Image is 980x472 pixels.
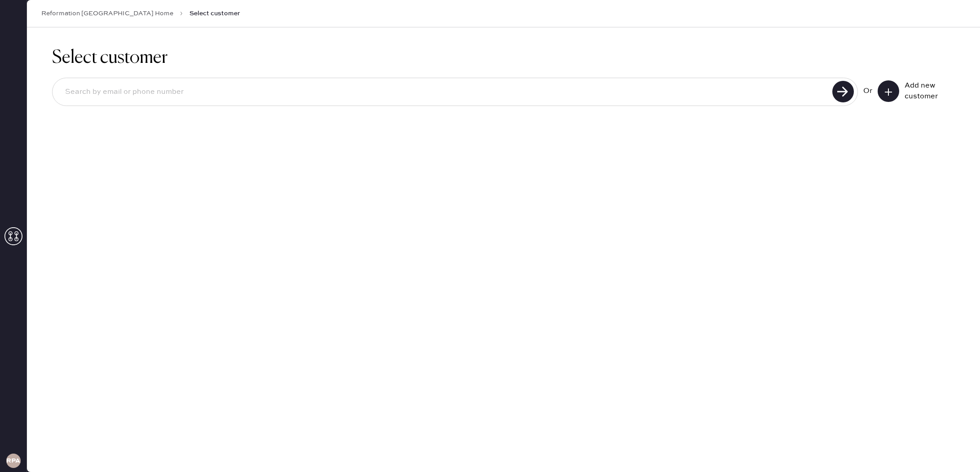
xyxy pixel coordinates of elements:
[6,458,21,464] h3: RPAA
[863,86,872,97] div: Or
[41,9,173,18] a: Reformation [GEOGRAPHIC_DATA] Home
[189,9,240,18] span: Select customer
[52,47,955,69] h1: Select customer
[58,82,830,102] input: Search by email or phone number
[905,80,949,102] div: Add new customer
